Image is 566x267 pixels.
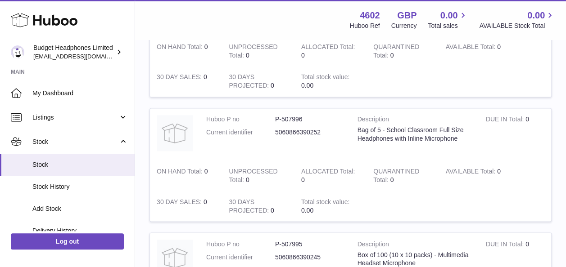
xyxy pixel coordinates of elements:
dt: Current identifier [206,128,275,137]
td: 0 [150,160,222,191]
div: Currency [391,22,417,30]
a: 0.00 Total sales [428,9,468,30]
a: 0.00 AVAILABLE Stock Total [479,9,555,30]
img: internalAdmin-4602@internal.huboo.com [11,45,24,59]
td: 0 [150,191,222,221]
dd: P-507996 [275,115,344,124]
span: Stock [32,160,128,169]
strong: ALLOCATED Total [301,167,355,177]
span: 0 [390,176,394,183]
a: Log out [11,233,124,249]
span: 0.00 [301,206,313,214]
strong: Total stock value [301,73,349,83]
strong: QUARANTINED Total [373,43,419,61]
td: 0 [479,108,551,160]
span: 0.00 [301,82,313,89]
td: 0 [222,36,294,67]
strong: ON HAND Total [157,43,204,53]
span: Stock History [32,182,128,191]
strong: ALLOCATED Total [301,43,355,53]
td: 0 [294,36,367,67]
span: 0 [390,52,394,59]
span: AVAILABLE Stock Total [479,22,555,30]
strong: AVAILABLE Total [446,43,497,53]
dd: 5060866390252 [275,128,344,137]
strong: Description [358,240,472,250]
strong: Description [358,115,472,126]
div: Bag of 5 - School Classroom Full Size Headphones with Inline Microphone [358,126,472,143]
td: 0 [150,36,222,67]
td: 0 [222,66,294,97]
td: 0 [222,160,294,191]
dt: Current identifier [206,253,275,261]
div: Huboo Ref [350,22,380,30]
strong: UNPROCESSED Total [229,43,277,61]
td: 0 [222,191,294,221]
strong: ON HAND Total [157,167,204,177]
span: Stock [32,138,118,146]
dd: P-507995 [275,240,344,248]
img: product image [157,115,193,151]
strong: 30 DAY SALES [157,73,204,83]
span: [EMAIL_ADDRESS][DOMAIN_NAME] [33,53,132,60]
span: 0.00 [440,9,458,22]
span: Listings [32,113,118,122]
strong: 30 DAYS PROJECTED [229,73,271,91]
span: My Dashboard [32,89,128,98]
td: 0 [294,160,367,191]
strong: 30 DAYS PROJECTED [229,198,271,216]
span: Total sales [428,22,468,30]
span: 0.00 [527,9,545,22]
strong: QUARANTINED Total [373,167,419,185]
span: Delivery History [32,227,128,235]
strong: AVAILABLE Total [446,167,497,177]
dt: Huboo P no [206,115,275,124]
dd: 5060866390245 [275,253,344,261]
td: 0 [439,160,511,191]
dt: Huboo P no [206,240,275,248]
strong: 4602 [360,9,380,22]
strong: Total stock value [301,198,349,207]
td: 0 [439,36,511,67]
strong: DUE IN Total [486,240,525,249]
span: Add Stock [32,205,128,213]
strong: 30 DAY SALES [157,198,204,207]
div: Budget Headphones Limited [33,44,114,61]
strong: UNPROCESSED Total [229,167,277,185]
strong: DUE IN Total [486,116,525,125]
strong: GBP [397,9,417,22]
td: 0 [150,66,222,97]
